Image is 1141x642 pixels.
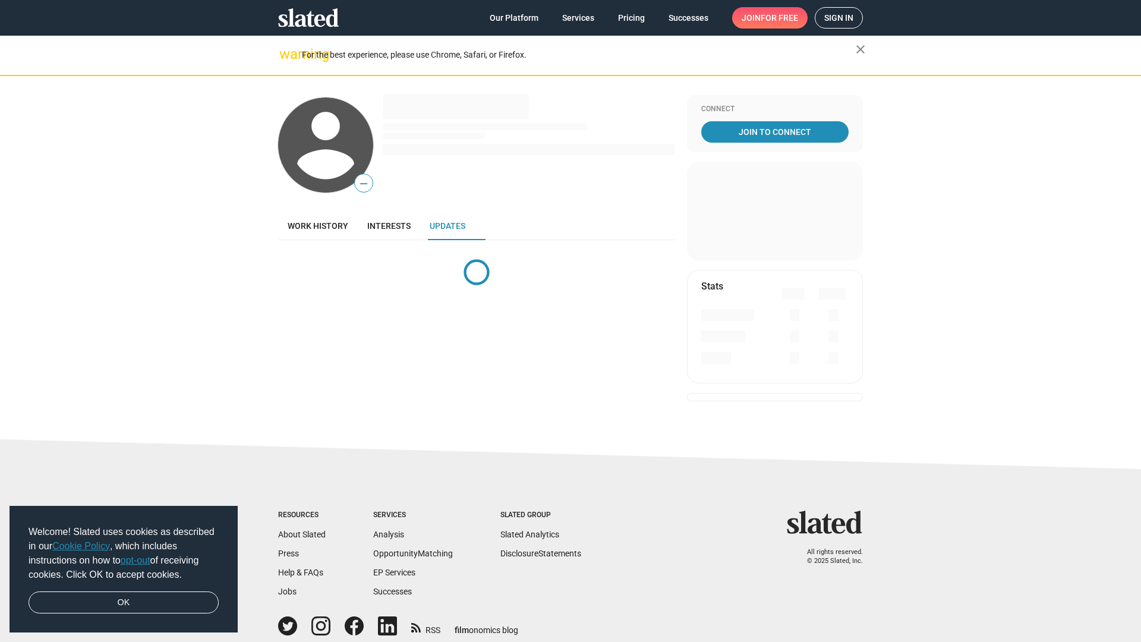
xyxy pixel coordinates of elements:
a: About Slated [278,530,326,539]
a: Sign in [815,7,863,29]
a: filmonomics blog [455,615,518,636]
div: For the best experience, please use Chrome, Safari, or Firefox. [302,47,856,63]
a: Analysis [373,530,404,539]
a: Joinfor free [732,7,808,29]
a: Interests [358,212,420,240]
span: Join [742,7,798,29]
span: film [455,625,469,635]
a: Successes [373,587,412,596]
span: Our Platform [490,7,538,29]
div: cookieconsent [10,506,238,633]
a: Work history [278,212,358,240]
span: Successes [669,7,708,29]
a: Help & FAQs [278,568,323,577]
a: Press [278,549,299,558]
span: for free [761,7,798,29]
a: Slated Analytics [500,530,559,539]
a: Pricing [609,7,654,29]
div: Resources [278,511,326,520]
span: — [355,176,373,191]
a: Successes [659,7,718,29]
span: Updates [430,221,465,231]
div: Services [373,511,453,520]
a: RSS [411,618,440,636]
a: Services [553,7,604,29]
span: Interests [367,221,411,231]
a: OpportunityMatching [373,549,453,558]
mat-icon: warning [279,47,294,61]
div: Connect [701,105,849,114]
span: Work history [288,221,348,231]
span: Sign in [824,8,853,28]
mat-icon: close [853,42,868,56]
span: Services [562,7,594,29]
span: Pricing [618,7,645,29]
a: Cookie Policy [52,541,110,551]
a: Our Platform [480,7,548,29]
p: All rights reserved. © 2025 Slated, Inc. [795,548,863,565]
mat-card-title: Stats [701,280,723,292]
span: Join To Connect [704,121,846,143]
a: Jobs [278,587,297,596]
a: Join To Connect [701,121,849,143]
a: dismiss cookie message [29,591,219,614]
span: Welcome! Slated uses cookies as described in our , which includes instructions on how to of recei... [29,525,219,582]
a: opt-out [121,555,150,565]
a: Updates [420,212,475,240]
a: EP Services [373,568,415,577]
a: DisclosureStatements [500,549,581,558]
div: Slated Group [500,511,581,520]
